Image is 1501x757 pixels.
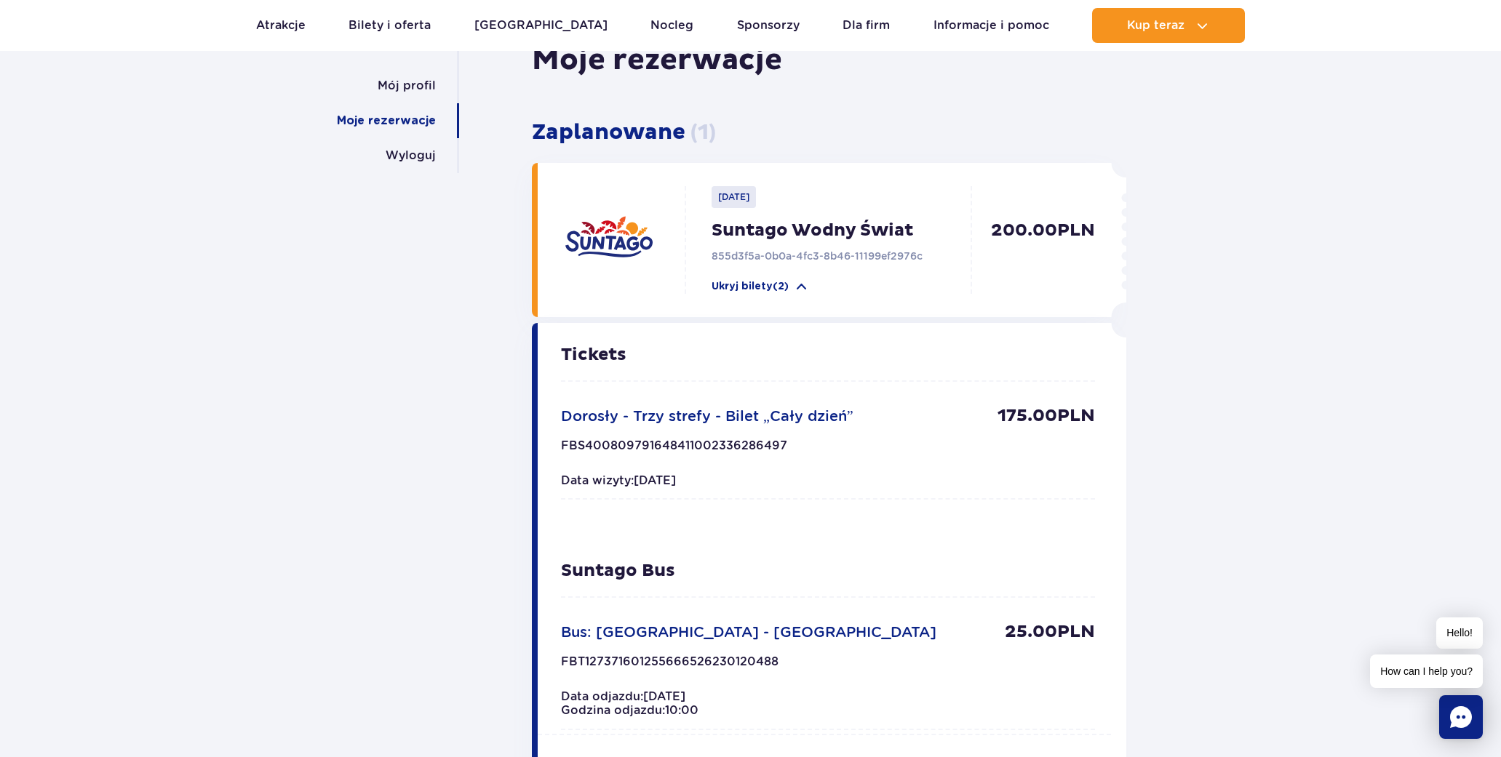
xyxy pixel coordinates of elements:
span: Hello! [1436,617,1483,649]
p: Suntago Bus [561,562,1095,580]
div: Chat [1439,695,1483,739]
span: Data wizyty: [DATE] [561,473,676,487]
p: Suntago Wodny Świat [712,220,979,241]
a: Wyloguj [386,138,436,173]
span: Godzina odjazdu: 10:00 [561,703,698,717]
a: Mój profil [378,68,436,103]
img: suntago [565,198,653,285]
span: How can I help you? [1370,654,1483,688]
p: Tickets [561,346,1095,364]
span: Kup teraz [1127,19,1185,32]
p: 855d3f5a-0b0a-4fc3-8b46-11199ef2976c [712,249,979,263]
p: 25.00 PLN [1005,621,1095,643]
p: FBT127371601255666526230120488 [561,654,779,678]
a: Dla firm [843,8,890,43]
button: Ukryj bilety(2) [712,279,809,294]
h1: Moje rezerwacje [532,42,782,79]
span: ( 1 ) [690,119,716,145]
a: Nocleg [650,8,693,43]
span: Data odjazdu: [DATE] [561,689,685,703]
span: Bus: [GEOGRAPHIC_DATA] - [GEOGRAPHIC_DATA] [561,623,936,641]
a: Informacje i pomoc [933,8,1049,43]
a: Bilety i oferta [349,8,431,43]
a: Moje rezerwacje [337,103,436,138]
h3: Zaplanowane [532,119,1126,145]
p: [DATE] [712,186,756,208]
p: 175.00 PLN [998,405,1095,427]
p: Ukryj bilety (2) [712,279,789,294]
p: 200.00 PLN [979,220,1095,294]
a: [GEOGRAPHIC_DATA] [474,8,608,43]
button: Kup teraz [1092,8,1245,43]
span: Dorosły - Trzy strefy - Bilet „Cały dzień” [561,407,853,425]
a: Sponsorzy [737,8,800,43]
a: Atrakcje [256,8,306,43]
p: FBS400809791648411002336286497 [561,438,787,462]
